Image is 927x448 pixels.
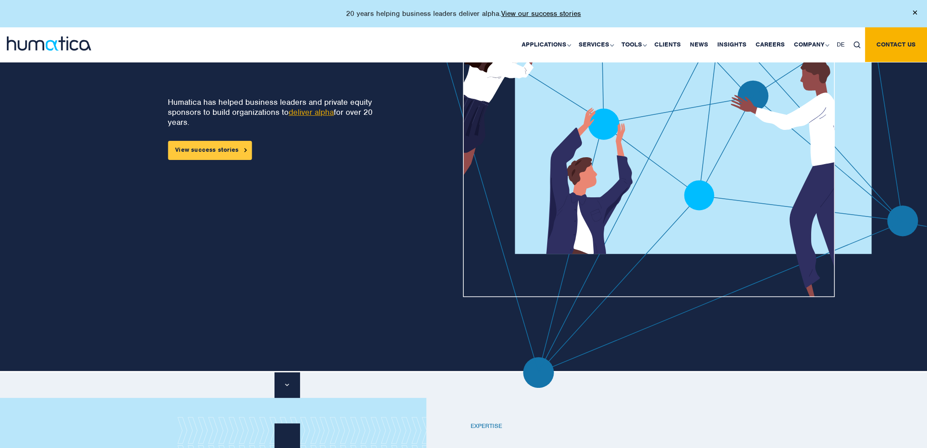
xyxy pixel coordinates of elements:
[832,27,849,62] a: DE
[244,148,247,152] img: arrowicon
[854,41,860,48] img: search_icon
[837,41,844,48] span: DE
[289,107,334,117] a: deliver alpha
[789,27,832,62] a: Company
[346,9,581,18] p: 20 years helping business leaders deliver alpha.
[865,27,927,62] a: Contact us
[168,97,394,127] p: Humatica has helped business leaders and private equity sponsors to build organizations to for ov...
[617,27,650,62] a: Tools
[7,36,91,51] img: logo
[650,27,685,62] a: Clients
[751,27,789,62] a: Careers
[168,141,252,160] a: View success stories
[501,9,581,18] a: View our success stories
[471,422,717,430] h6: EXPERTISE
[685,27,713,62] a: News
[713,27,751,62] a: Insights
[574,27,617,62] a: Services
[517,27,574,62] a: Applications
[285,384,289,386] img: downarrow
